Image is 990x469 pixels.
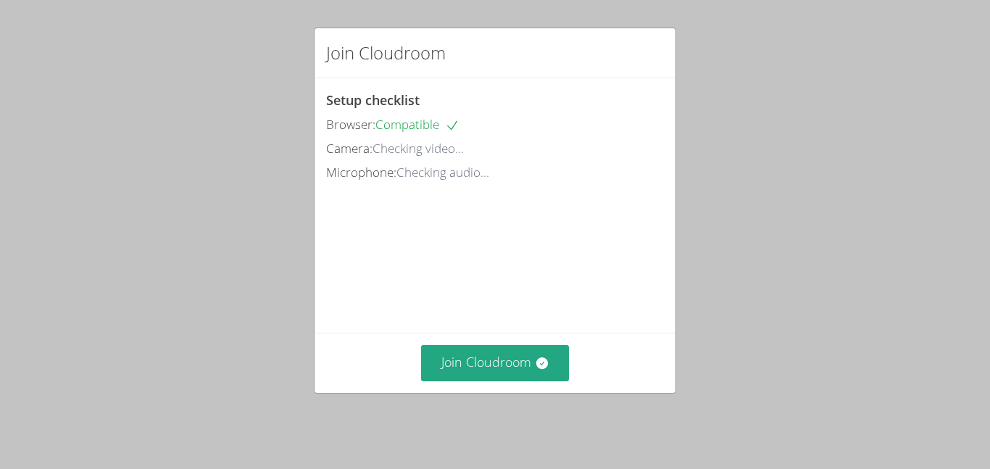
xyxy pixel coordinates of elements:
[326,40,446,66] h2: Join Cloudroom
[373,140,464,157] span: Checking video...
[421,345,570,381] button: Join Cloudroom
[375,116,459,133] span: Compatible
[396,164,489,180] span: Checking audio...
[326,116,375,133] span: Browser:
[326,164,396,180] span: Microphone:
[326,91,420,109] span: Setup checklist
[326,140,373,157] span: Camera:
